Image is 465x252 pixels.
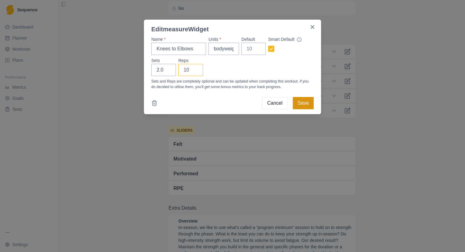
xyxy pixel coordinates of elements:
input: kg [209,43,239,55]
label: Reps [178,57,199,64]
label: Sets [151,57,172,64]
label: Name [151,36,202,43]
p: Sets and Reps are completely optional and can be updated when completing this workout. If you do ... [151,79,314,90]
div: Smart Default [268,36,310,43]
button: Close [308,22,317,32]
input: 10 [241,43,266,55]
button: Save [293,97,314,109]
input: 8 [178,64,203,76]
button: Cancel [262,97,288,109]
input: 3 [151,64,176,76]
header: Edit measure Widget [144,20,321,34]
input: Bench press [151,43,206,55]
label: Default [241,36,262,43]
label: Units [209,36,235,43]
